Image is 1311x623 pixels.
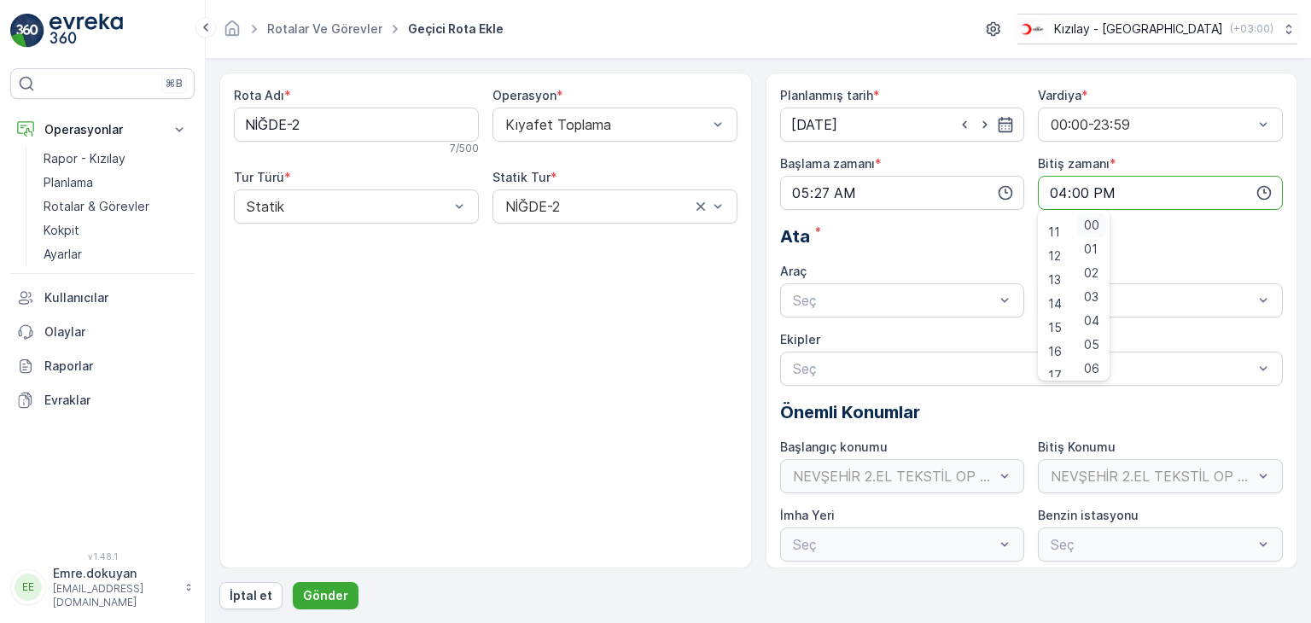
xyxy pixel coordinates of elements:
label: Planlanmış tarih [780,88,873,102]
span: 05 [1084,336,1099,353]
button: İptal et [219,582,283,609]
div: EE [15,574,42,601]
label: Operasyon [492,88,556,102]
p: Planlama [44,174,93,191]
a: Rapor - Kızılay [37,147,195,171]
span: 14 [1048,295,1062,312]
p: Rotalar & Görevler [44,198,149,215]
p: Rapor - Kızılay [44,150,125,167]
label: İmha Yeri [780,508,835,522]
input: dd/mm/yyyy [780,108,1025,142]
span: 04 [1084,312,1099,329]
p: 7 / 500 [450,142,479,155]
button: Operasyonlar [10,113,195,147]
ul: Menu [1038,210,1110,381]
label: Bitiş zamanı [1038,156,1110,171]
span: 01 [1084,241,1098,258]
label: Rota Adı [234,88,284,102]
p: Emre.dokuyan [53,565,176,582]
a: Planlama [37,171,195,195]
p: Raporlar [44,358,188,375]
a: Raporlar [10,349,195,383]
span: 06 [1084,360,1099,377]
img: k%C4%B1z%C4%B1lay_D5CCths_t1JZB0k.png [1017,20,1047,38]
button: Kızılay - [GEOGRAPHIC_DATA](+03:00) [1017,14,1297,44]
span: 13 [1048,271,1061,288]
p: Önemli Konumlar [780,399,1284,425]
a: Evraklar [10,383,195,417]
p: Operasyonlar [44,121,160,138]
p: Kullanıcılar [44,289,188,306]
label: Araç [780,264,807,278]
span: 15 [1048,319,1062,336]
span: 16 [1048,343,1062,360]
label: Başlama zamanı [780,156,875,171]
label: Tur Türü [234,170,284,184]
label: Statik Tur [492,170,551,184]
a: Ana Sayfa [223,26,242,40]
span: 03 [1084,288,1098,306]
button: EEEmre.dokuyan[EMAIL_ADDRESS][DOMAIN_NAME] [10,565,195,609]
button: Gönder [293,582,358,609]
label: Vardiya [1038,88,1081,102]
p: Evraklar [44,392,188,409]
p: Ayarlar [44,246,82,263]
label: Ekipler [780,332,820,346]
p: Gönder [303,587,348,604]
img: logo_light-DOdMpM7g.png [50,14,123,48]
p: ( +03:00 ) [1230,22,1273,36]
span: 12 [1048,247,1061,265]
p: Seç [1051,290,1253,311]
p: Seç [793,290,995,311]
p: Seç [793,358,1254,379]
label: Benzin istasyonu [1038,508,1139,522]
a: Rotalar & Görevler [37,195,195,218]
p: İptal et [230,587,272,604]
a: Kullanıcılar [10,281,195,315]
a: Ayarlar [37,242,195,266]
span: 02 [1084,265,1098,282]
a: Olaylar [10,315,195,349]
p: Olaylar [44,323,188,341]
p: Kokpit [44,222,79,239]
img: logo [10,14,44,48]
label: Başlangıç konumu [780,440,888,454]
span: v 1.48.1 [10,551,195,562]
p: Kızılay - [GEOGRAPHIC_DATA] [1054,20,1223,38]
p: ⌘B [166,77,183,90]
span: Geçici Rota Ekle [405,20,507,38]
span: 17 [1048,367,1062,384]
span: 00 [1084,217,1099,234]
p: [EMAIL_ADDRESS][DOMAIN_NAME] [53,582,176,609]
a: Kokpit [37,218,195,242]
span: 11 [1048,224,1060,241]
label: Bitiş Konumu [1038,440,1116,454]
a: Rotalar ve Görevler [267,21,382,36]
span: Ata [780,224,810,249]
